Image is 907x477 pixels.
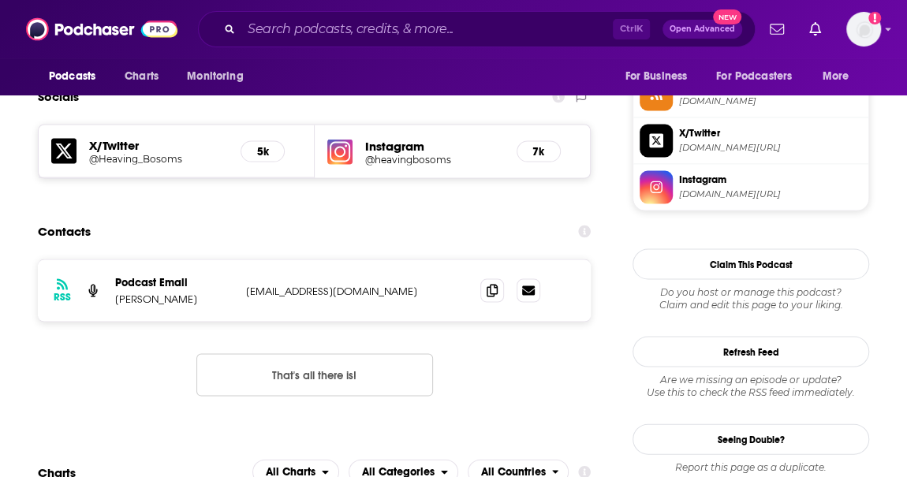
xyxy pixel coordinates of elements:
[763,16,790,43] a: Show notifications dropdown
[633,373,869,398] div: Are we missing an episode or update? Use this to check the RSS feed immediately.
[679,172,862,186] span: Instagram
[481,466,546,477] span: All Countries
[679,95,862,106] span: spreaker.com
[26,14,177,44] img: Podchaser - Follow, Share and Rate Podcasts
[823,65,849,88] span: More
[633,248,869,279] button: Claim This Podcast
[362,466,435,477] span: All Categories
[176,61,263,91] button: open menu
[198,11,756,47] div: Search podcasts, credits, & more...
[846,12,881,47] img: User Profile
[187,65,243,88] span: Monitoring
[716,65,792,88] span: For Podcasters
[803,16,827,43] a: Show notifications dropdown
[125,65,159,88] span: Charts
[633,285,869,311] div: Claim and edit this page to your liking.
[679,188,862,199] span: instagram.com/heavingbosoms
[713,9,741,24] span: New
[266,466,315,477] span: All Charts
[115,275,233,289] p: Podcast Email
[625,65,687,88] span: For Business
[89,137,228,152] h5: X/Twitter
[49,65,95,88] span: Podcasts
[89,152,228,164] a: @Heaving_Bosoms
[530,144,547,158] h5: 7k
[670,25,735,33] span: Open Advanced
[38,81,79,111] h2: Socials
[613,19,650,39] span: Ctrl K
[246,284,455,297] p: [EMAIL_ADDRESS][DOMAIN_NAME]
[846,12,881,47] button: Show profile menu
[679,141,862,153] span: twitter.com/Heaving_Bosoms
[327,139,353,164] img: iconImage
[640,170,862,203] a: Instagram[DOMAIN_NAME][URL]
[365,138,504,153] h5: Instagram
[614,61,707,91] button: open menu
[633,336,869,367] button: Refresh Feed
[633,423,869,454] a: Seeing Double?
[54,290,71,303] h3: RSS
[663,20,742,39] button: Open AdvancedNew
[38,216,91,246] h2: Contacts
[241,17,613,42] input: Search podcasts, credits, & more...
[640,124,862,157] a: X/Twitter[DOMAIN_NAME][URL]
[115,292,233,305] p: [PERSON_NAME]
[633,460,869,473] div: Report this page as a duplicate.
[114,61,168,91] a: Charts
[633,285,869,298] span: Do you host or manage this podcast?
[254,144,271,158] h5: 5k
[812,61,869,91] button: open menu
[706,61,815,91] button: open menu
[38,61,116,91] button: open menu
[365,153,504,165] a: @heavingbosoms
[846,12,881,47] span: Logged in as gabrielle.gantz
[679,125,862,140] span: X/Twitter
[868,12,881,24] svg: Add a profile image
[196,353,433,396] button: Nothing here.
